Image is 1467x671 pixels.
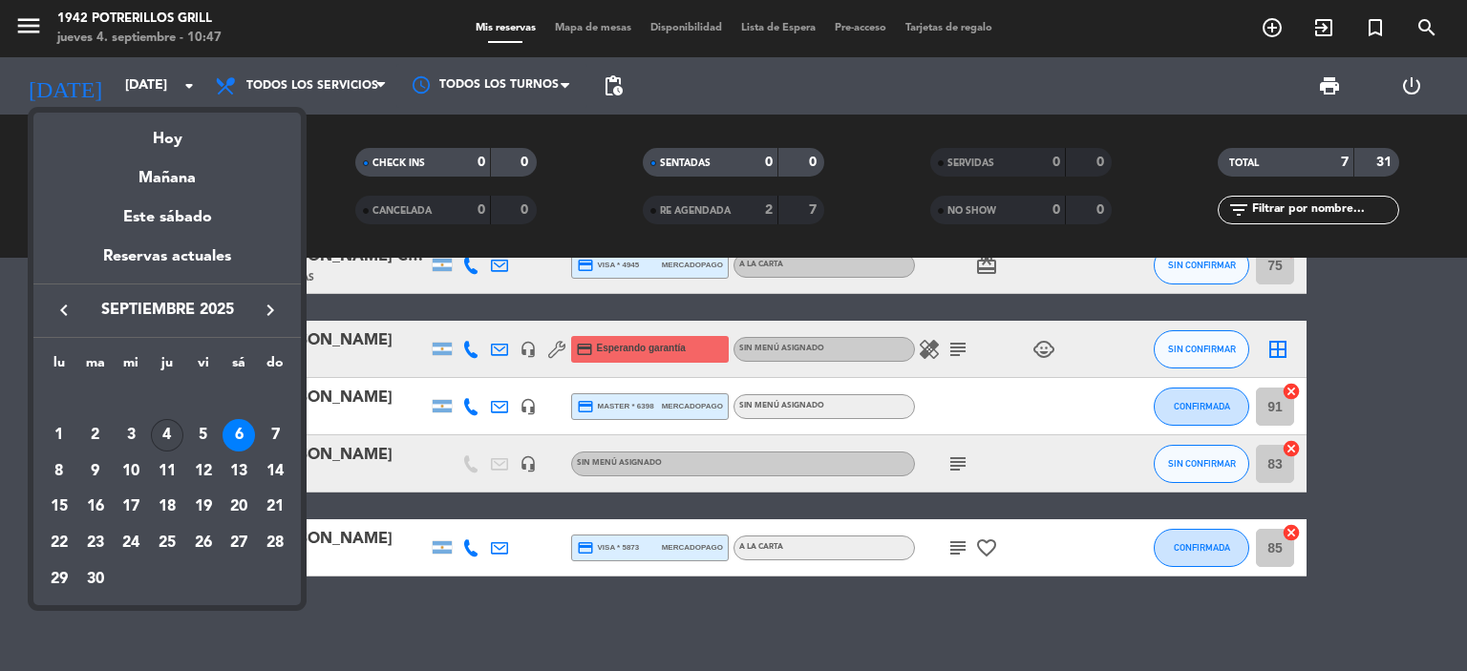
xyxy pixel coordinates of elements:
div: 3 [115,419,147,451]
td: 2 de septiembre de 2025 [77,417,114,453]
div: 10 [115,455,147,488]
td: 14 de septiembre de 2025 [257,453,293,490]
td: 28 de septiembre de 2025 [257,525,293,561]
td: 30 de septiembre de 2025 [77,561,114,598]
th: lunes [41,352,77,382]
td: 26 de septiembre de 2025 [185,525,222,561]
div: 21 [259,491,291,523]
td: 11 de septiembre de 2025 [149,453,185,490]
div: 17 [115,491,147,523]
div: 5 [187,419,220,451]
div: Hoy [33,113,301,152]
div: 19 [187,491,220,523]
td: 27 de septiembre de 2025 [222,525,258,561]
div: 28 [259,527,291,559]
div: 25 [151,527,183,559]
div: 4 [151,419,183,451]
td: 9 de septiembre de 2025 [77,453,114,490]
td: 17 de septiembre de 2025 [113,489,149,525]
td: 23 de septiembre de 2025 [77,525,114,561]
div: 6 [223,419,255,451]
div: 2 [79,419,112,451]
th: viernes [185,352,222,382]
td: 20 de septiembre de 2025 [222,489,258,525]
td: 3 de septiembre de 2025 [113,417,149,453]
td: 29 de septiembre de 2025 [41,561,77,598]
div: 1 [43,419,75,451]
div: 20 [223,491,255,523]
td: 22 de septiembre de 2025 [41,525,77,561]
td: 8 de septiembre de 2025 [41,453,77,490]
td: SEP. [41,381,293,417]
td: 24 de septiembre de 2025 [113,525,149,561]
th: sábado [222,352,258,382]
div: 8 [43,455,75,488]
button: keyboard_arrow_right [253,298,287,323]
div: 26 [187,527,220,559]
td: 4 de septiembre de 2025 [149,417,185,453]
div: 24 [115,527,147,559]
i: keyboard_arrow_left [53,299,75,322]
td: 19 de septiembre de 2025 [185,489,222,525]
td: 1 de septiembre de 2025 [41,417,77,453]
td: 21 de septiembre de 2025 [257,489,293,525]
div: 14 [259,455,291,488]
div: Reservas actuales [33,244,301,283]
div: 11 [151,455,183,488]
div: 27 [223,527,255,559]
td: 15 de septiembre de 2025 [41,489,77,525]
div: 16 [79,491,112,523]
div: 30 [79,563,112,596]
th: miércoles [113,352,149,382]
div: 7 [259,419,291,451]
div: Mañana [33,152,301,191]
div: 18 [151,491,183,523]
td: 5 de septiembre de 2025 [185,417,222,453]
i: keyboard_arrow_right [259,299,282,322]
td: 6 de septiembre de 2025 [222,417,258,453]
div: 22 [43,527,75,559]
td: 13 de septiembre de 2025 [222,453,258,490]
th: martes [77,352,114,382]
div: Este sábado [33,191,301,244]
div: 23 [79,527,112,559]
div: 13 [223,455,255,488]
div: 9 [79,455,112,488]
td: 25 de septiembre de 2025 [149,525,185,561]
th: domingo [257,352,293,382]
span: septiembre 2025 [81,298,253,323]
div: 29 [43,563,75,596]
td: 12 de septiembre de 2025 [185,453,222,490]
td: 10 de septiembre de 2025 [113,453,149,490]
td: 7 de septiembre de 2025 [257,417,293,453]
button: keyboard_arrow_left [47,298,81,323]
td: 16 de septiembre de 2025 [77,489,114,525]
th: jueves [149,352,185,382]
td: 18 de septiembre de 2025 [149,489,185,525]
div: 12 [187,455,220,488]
div: 15 [43,491,75,523]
